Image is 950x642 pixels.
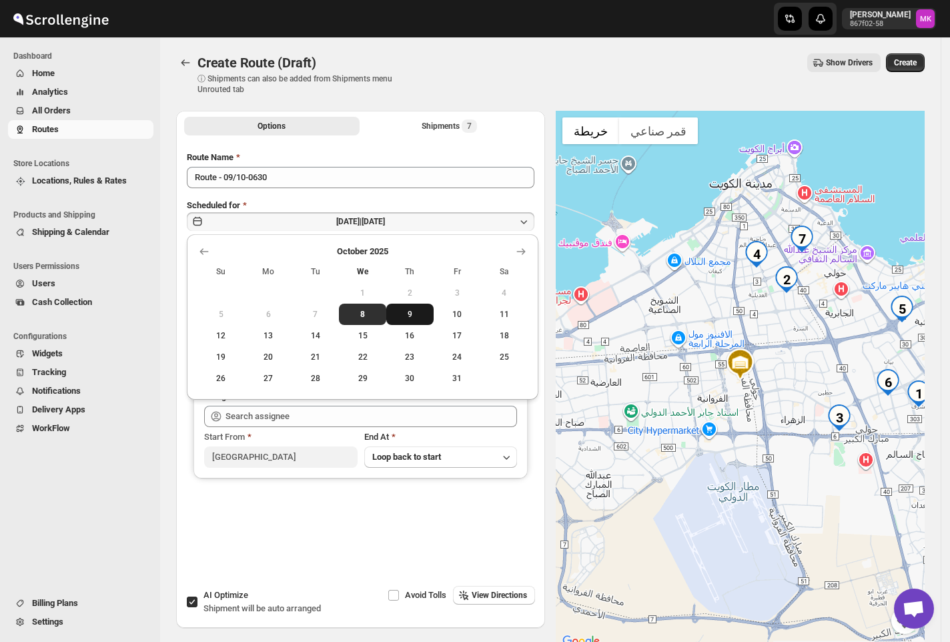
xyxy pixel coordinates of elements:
[434,282,481,304] button: Friday October 3 2025
[8,382,153,400] button: Notifications
[225,406,517,427] input: Search assignee
[32,386,81,396] span: Notifications
[203,309,240,320] span: 5
[743,241,770,268] div: 4
[467,121,472,131] span: 7
[32,278,55,288] span: Users
[245,304,292,325] button: Monday October 6 2025
[8,120,153,139] button: Routes
[11,2,111,35] img: ScrollEngine
[512,242,530,261] button: Show next month, November 2025
[203,590,248,600] span: AI Optimize
[339,261,386,282] th: Wednesday
[292,325,340,346] button: Tuesday October 14 2025
[886,53,925,72] button: Create
[386,325,434,346] button: Thursday October 16 2025
[203,603,321,613] span: Shipment will be auto arranged
[339,368,386,389] button: Wednesday October 29 2025
[187,200,240,210] span: Scheduled for
[439,330,476,341] span: 17
[197,368,245,389] button: Sunday October 26 2025
[197,304,245,325] button: Sunday October 5 2025
[920,15,932,23] text: MK
[13,210,153,220] span: Products and Shipping
[344,266,381,277] span: We
[8,223,153,242] button: Shipping & Calendar
[619,117,698,144] button: عرض صور القمر الصناعي
[894,57,917,68] span: Create
[8,64,153,83] button: Home
[434,261,481,282] th: Friday
[439,373,476,384] span: 31
[336,217,362,226] span: [DATE] |
[8,613,153,631] button: Settings
[481,304,528,325] button: Saturday October 11 2025
[386,282,434,304] button: Thursday October 2 2025
[176,140,545,571] div: All Route Options
[32,124,59,134] span: Routes
[481,346,528,368] button: Saturday October 25 2025
[13,261,153,272] span: Users Permissions
[203,352,240,362] span: 19
[486,309,523,320] span: 11
[204,432,245,442] span: Start From
[891,607,918,634] button: عناصر التحكّم بطريقة عرض الخريطة
[344,330,381,341] span: 15
[889,296,915,322] div: 5
[8,363,153,382] button: Tracking
[434,325,481,346] button: Friday October 17 2025
[344,373,381,384] span: 29
[298,352,334,362] span: 21
[32,598,78,608] span: Billing Plans
[422,119,477,133] div: Shipments
[32,87,68,97] span: Analytics
[245,261,292,282] th: Monday
[292,261,340,282] th: Tuesday
[292,304,340,325] button: Tuesday October 7 2025
[32,227,109,237] span: Shipping & Calendar
[362,117,538,135] button: Selected Shipments
[292,346,340,368] button: Tuesday October 21 2025
[13,51,153,61] span: Dashboard
[486,352,523,362] span: 25
[32,68,55,78] span: Home
[386,261,434,282] th: Thursday
[197,55,316,71] span: Create Route (Draft)
[364,430,518,444] div: End At
[245,368,292,389] button: Monday October 27 2025
[339,346,386,368] button: Wednesday October 22 2025
[472,590,527,601] span: View Directions
[8,172,153,190] button: Locations, Rules & Rates
[195,242,213,261] button: Show previous month, September 2025
[481,282,528,304] button: Saturday October 4 2025
[434,346,481,368] button: Friday October 24 2025
[197,261,245,282] th: Sunday
[203,330,240,341] span: 12
[486,266,523,277] span: Sa
[453,586,535,605] button: View Directions
[245,346,292,368] button: Monday October 20 2025
[486,288,523,298] span: 4
[362,217,385,226] span: [DATE]
[826,404,853,431] div: 3
[197,346,245,368] button: Sunday October 19 2025
[8,344,153,363] button: Widgets
[298,373,334,384] span: 28
[8,274,153,293] button: Users
[364,446,518,468] button: Loop back to start
[197,73,408,95] p: ⓘ Shipments can also be added from Shipments menu Unrouted tab
[486,330,523,341] span: 18
[439,266,476,277] span: Fr
[298,266,334,277] span: Tu
[250,266,287,277] span: Mo
[386,368,434,389] button: Thursday October 30 2025
[339,282,386,304] button: Wednesday October 1 2025
[405,590,446,600] span: Avoid Tolls
[187,152,233,162] span: Route Name
[481,261,528,282] th: Saturday
[842,8,936,29] button: User menu
[386,304,434,325] button: Thursday October 9 2025
[13,158,153,169] span: Store Locations
[850,20,911,28] p: 867f02-58
[32,348,63,358] span: Widgets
